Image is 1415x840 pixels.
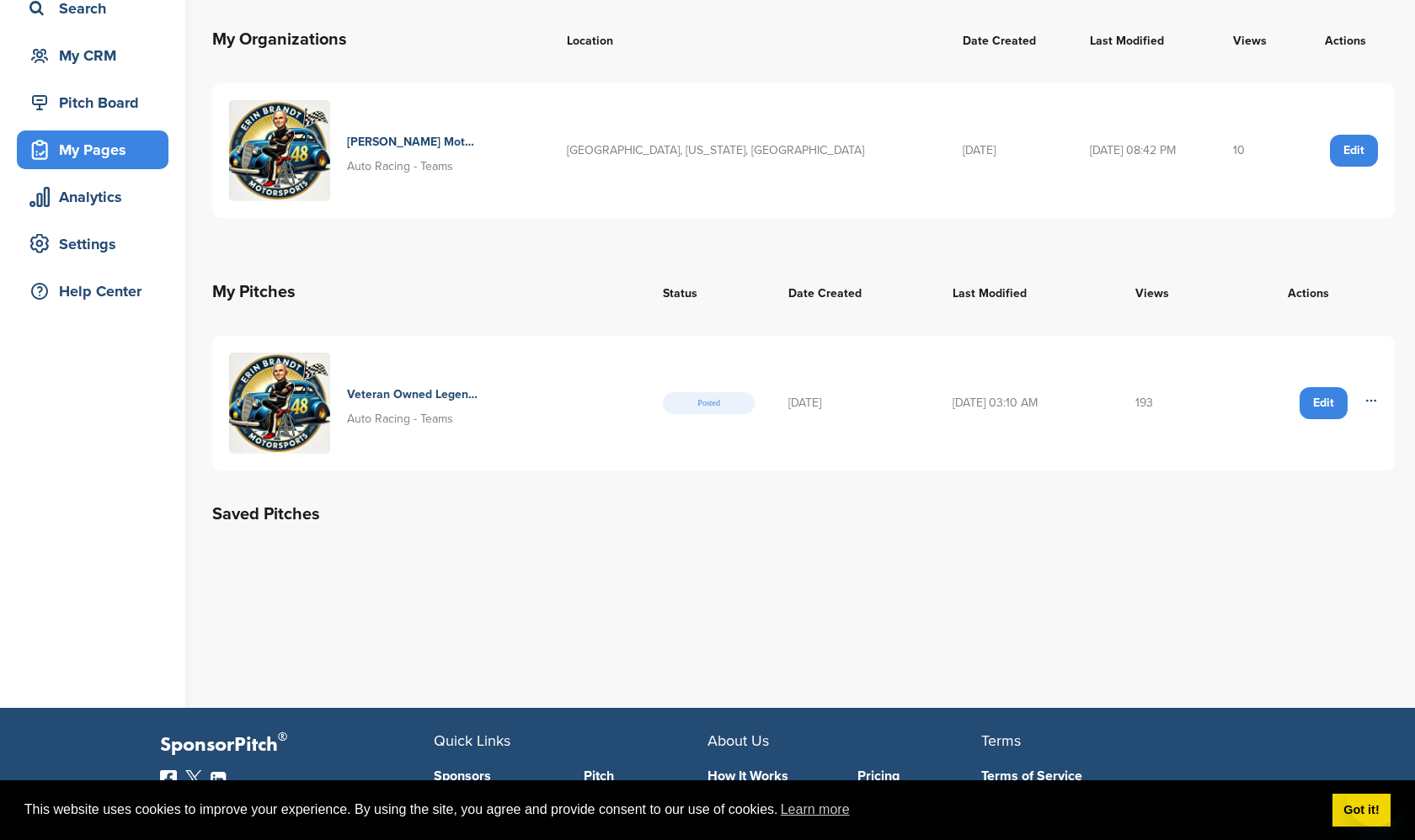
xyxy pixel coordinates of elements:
[778,797,852,822] a: learn more about cookies
[229,353,629,454] a: Img 6222 Veteran Owned Legends Car Team Driving Racing Excellence And Community Impact Across [GE...
[17,130,168,169] a: My Pages
[981,769,1230,783] a: Terms of Service
[17,36,168,75] a: My CRM
[229,100,330,201] img: Img 6222
[229,353,330,454] img: Img 6222
[25,40,168,71] div: My CRM
[1297,9,1395,70] th: Actions
[646,262,772,322] th: Status
[1222,262,1395,322] th: Actions
[663,392,755,414] span: Posted
[1216,9,1297,70] th: Views
[17,272,168,311] a: Help Center
[584,769,708,783] a: Pitch
[347,385,478,404] h4: Veteran Owned Legends Car Team Driving Racing Excellence And Community Impact Across [GEOGRAPHIC_...
[1119,262,1222,322] th: Views
[17,83,168,122] a: Pitch Board
[25,182,168,212] div: Analytics
[936,262,1119,322] th: Last Modified
[278,726,287,747] span: ®
[857,769,982,783] a: Pricing
[707,731,769,750] span: About Us
[707,769,832,783] a: How It Works
[550,83,946,218] td: [GEOGRAPHIC_DATA], [US_STATE], [GEOGRAPHIC_DATA]
[24,797,1319,822] span: This website uses cookies to improve your experience. By using the site, you agree and provide co...
[434,769,558,783] a: Sponsors
[1073,83,1216,218] td: [DATE] 08:42 PM
[1119,336,1222,471] td: 193
[25,276,168,306] div: Help Center
[550,9,946,70] th: Location
[25,135,168,165] div: My Pages
[160,733,434,758] p: SponsorPitch
[17,225,168,263] a: Settings
[212,262,646,322] th: My Pitches
[229,100,533,201] a: Img 6222 [PERSON_NAME] Motorsports Auto Racing - Teams
[17,178,168,216] a: Analytics
[160,770,177,787] img: Facebook
[212,501,1395,528] h2: Saved Pitches
[347,412,453,426] span: Auto Racing - Teams
[25,229,168,259] div: Settings
[1300,387,1348,419] a: Edit
[1216,83,1297,218] td: 10
[185,770,202,787] img: Twitter
[772,336,936,471] td: [DATE]
[1348,773,1402,827] iframe: Button to launch messaging window
[434,731,510,750] span: Quick Links
[772,262,936,322] th: Date Created
[1330,135,1378,167] a: Edit
[347,159,453,173] span: Auto Racing - Teams
[936,336,1119,471] td: [DATE] 03:10 AM
[1332,794,1391,827] a: dismiss cookie message
[212,9,550,70] th: My Organizations
[1073,9,1216,70] th: Last Modified
[946,83,1074,218] td: [DATE]
[25,88,168,118] div: Pitch Board
[347,133,478,152] h4: [PERSON_NAME] Motorsports
[981,731,1021,750] span: Terms
[946,9,1074,70] th: Date Created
